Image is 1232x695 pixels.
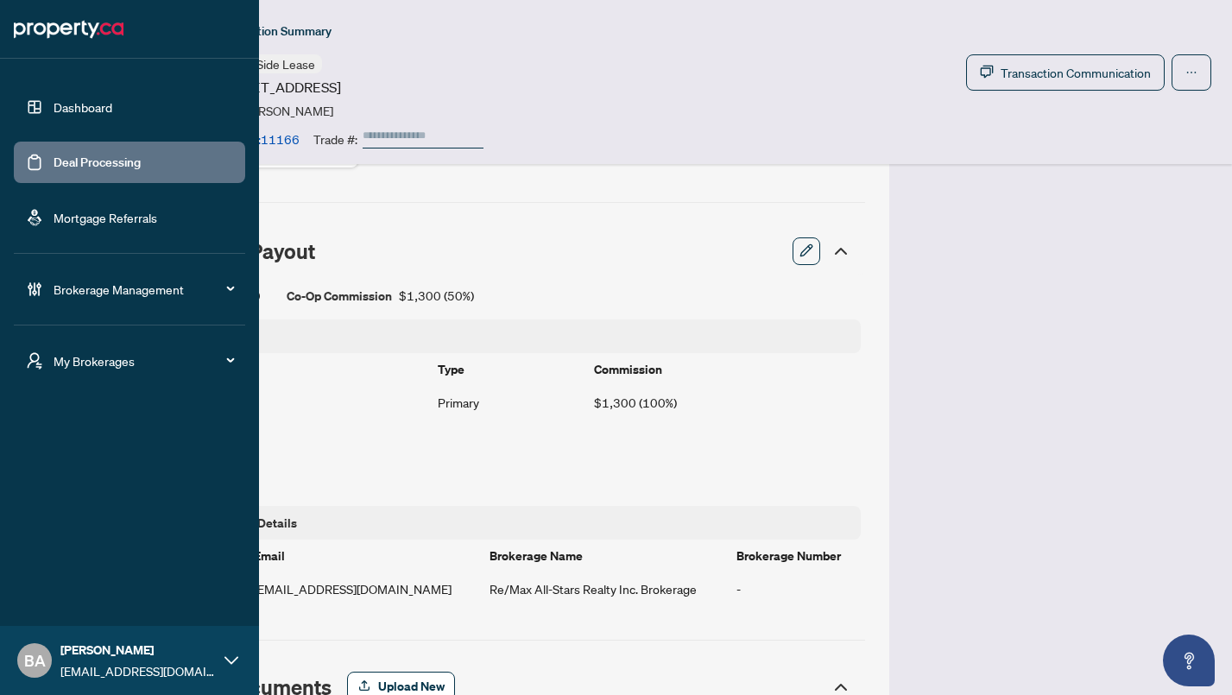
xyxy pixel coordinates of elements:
span: My Brokerages [54,351,233,370]
th: Type [431,353,587,386]
article: Co-Op Commission [287,286,392,306]
th: Brokerage Name [483,540,729,572]
a: Deal Processing [54,155,141,170]
td: [PERSON_NAME] [128,386,431,419]
th: Brokerage Number [730,540,862,572]
div: $1,300 ( 50% ) [287,286,474,306]
div: Commission Payout [114,227,865,275]
th: Commission [587,353,861,386]
span: ellipsis [1185,66,1197,79]
td: [EMAIL_ADDRESS][DOMAIN_NAME] [247,572,483,605]
span: BA [24,648,46,673]
article: [PERSON_NAME] [240,101,333,120]
a: Dashboard [54,99,112,115]
article: [STREET_ADDRESS] [214,77,341,98]
span: [PERSON_NAME] [60,641,216,660]
button: Transaction Communication [966,54,1165,91]
th: Agent Name [128,353,431,386]
td: $1,300 (100%) [587,386,861,419]
article: Comments [135,429,854,449]
span: Transaction Summary [215,23,332,39]
th: Email [247,540,483,572]
td: Primary [431,386,587,419]
td: Re/Max All-Stars Realty Inc. Brokerage [483,572,729,605]
div: - [135,449,854,482]
span: Transaction Communication [1001,63,1151,83]
img: logo [14,16,123,43]
span: Brokerage Management [54,280,233,299]
span: user-switch [26,352,43,370]
article: Trade #: [313,130,357,148]
td: - [730,572,862,605]
span: [EMAIL_ADDRESS][DOMAIN_NAME] [60,661,216,680]
a: Mortgage Referrals [54,210,157,225]
button: Open asap [1163,635,1215,686]
span: Co-op Side Lease [221,56,315,72]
